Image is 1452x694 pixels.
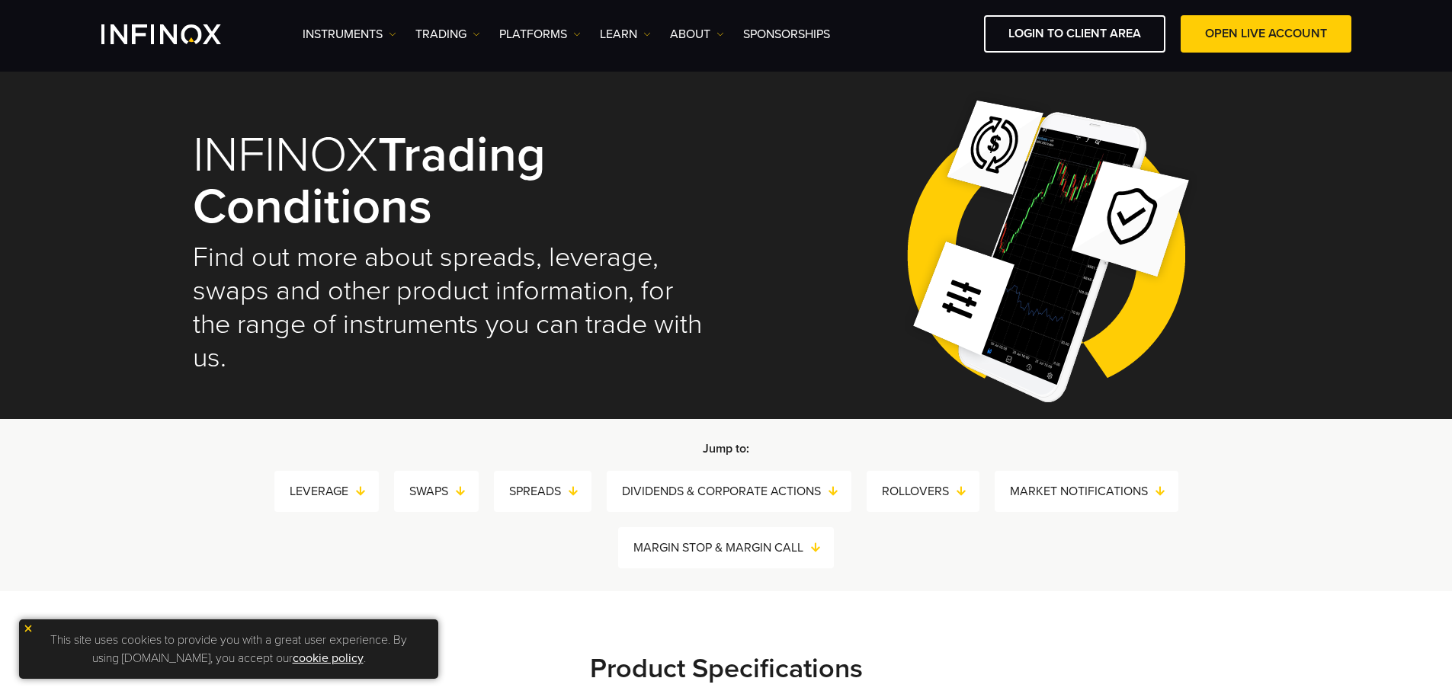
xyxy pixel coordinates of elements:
[882,481,979,502] a: ROLLOVERS
[509,481,591,502] a: SPREADS
[290,481,379,502] a: LEVERAGE
[23,623,34,634] img: yellow close icon
[743,25,830,43] a: SPONSORSHIPS
[193,125,546,237] strong: Trading conditions
[1181,15,1351,53] a: OPEN LIVE ACCOUNT
[101,24,257,44] a: INFINOX Logo
[499,25,581,43] a: PLATFORMS
[984,15,1165,53] a: LOGIN TO CLIENT AREA
[590,652,863,685] strong: Product Specifications
[303,25,396,43] a: Instruments
[622,481,851,502] a: DIVIDENDS & CORPORATE ACTIONS
[633,537,834,558] a: MARGIN STOP & MARGIN CALL
[409,481,479,502] a: SWAPS
[293,651,364,666] a: cookie policy
[415,25,480,43] a: TRADING
[1010,481,1178,502] a: MARKET NOTIFICATIONS
[27,627,431,671] p: This site uses cookies to provide you with a great user experience. By using [DOMAIN_NAME], you a...
[193,130,705,234] h1: INFINOX
[670,25,724,43] a: ABOUT
[193,241,705,375] h2: Find out more about spreads, leverage, swaps and other product information, for the range of inst...
[600,25,651,43] a: Learn
[703,441,749,456] strong: Jump to:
